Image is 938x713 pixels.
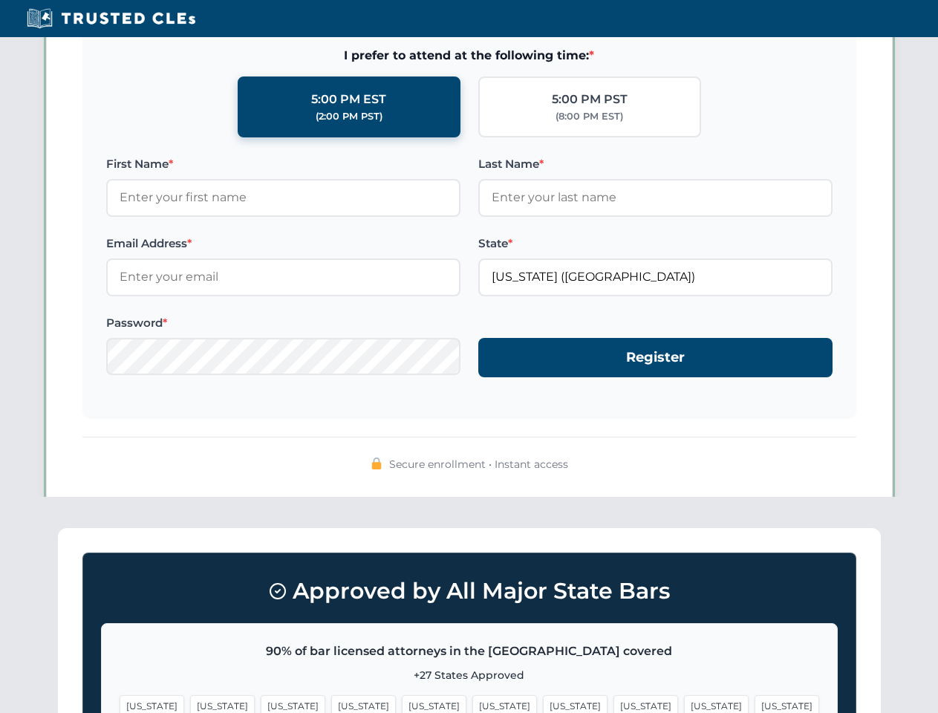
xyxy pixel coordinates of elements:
[316,109,382,124] div: (2:00 PM PST)
[556,109,623,124] div: (8:00 PM EST)
[120,642,819,661] p: 90% of bar licensed attorneys in the [GEOGRAPHIC_DATA] covered
[478,235,833,253] label: State
[106,235,460,253] label: Email Address
[478,179,833,216] input: Enter your last name
[478,338,833,377] button: Register
[106,179,460,216] input: Enter your first name
[478,155,833,173] label: Last Name
[106,314,460,332] label: Password
[106,155,460,173] label: First Name
[101,571,838,611] h3: Approved by All Major State Bars
[106,258,460,296] input: Enter your email
[120,667,819,683] p: +27 States Approved
[552,90,628,109] div: 5:00 PM PST
[371,458,382,469] img: 🔒
[311,90,386,109] div: 5:00 PM EST
[478,258,833,296] input: Florida (FL)
[389,456,568,472] span: Secure enrollment • Instant access
[22,7,200,30] img: Trusted CLEs
[106,46,833,65] span: I prefer to attend at the following time:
